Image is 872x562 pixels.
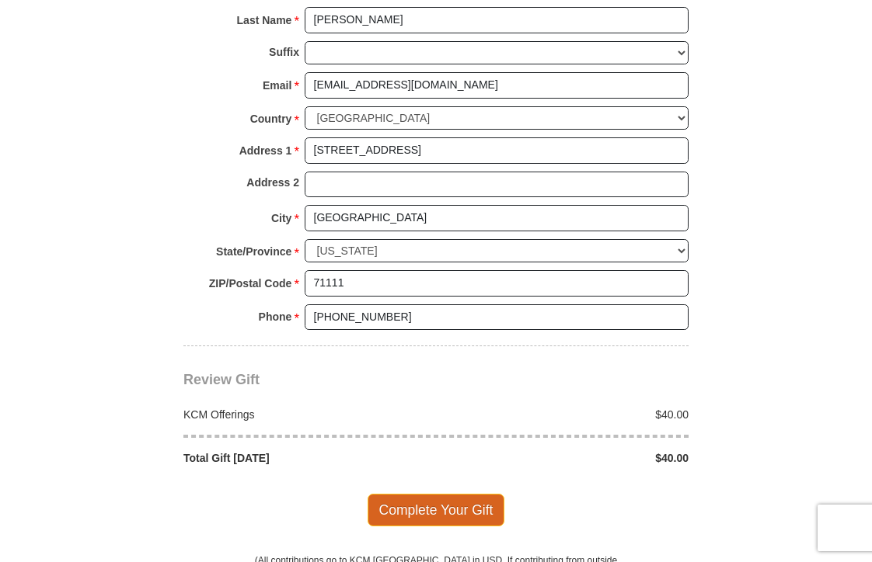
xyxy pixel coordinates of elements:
div: KCM Offerings [176,407,437,422]
div: $40.00 [436,407,697,422]
span: Review Gift [183,372,260,387]
strong: Last Name [237,9,292,31]
span: Complete Your Gift [368,494,505,526]
strong: City [271,207,291,229]
strong: ZIP/Postal Code [209,272,292,294]
strong: Suffix [269,41,299,63]
strong: Address 1 [239,140,292,161]
strong: Email [263,75,291,96]
strong: Phone [259,306,292,328]
strong: Country [250,108,292,130]
strong: State/Province [216,241,291,262]
strong: Address 2 [246,172,299,193]
div: $40.00 [436,450,697,466]
div: Total Gift [DATE] [176,450,437,466]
